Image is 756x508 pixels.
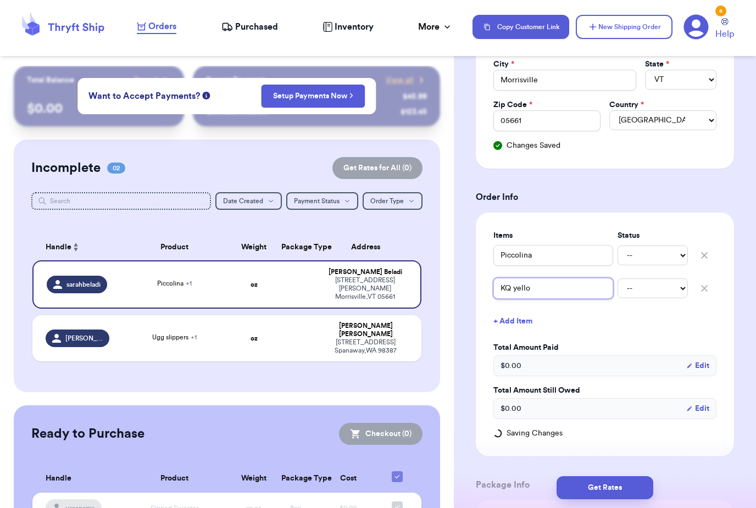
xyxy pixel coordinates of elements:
[31,159,101,177] h2: Incomplete
[686,403,709,414] button: Edit
[316,465,379,493] th: Cost
[223,198,263,204] span: Date Created
[294,198,340,204] span: Payment Status
[618,230,688,241] label: Status
[472,15,569,39] button: Copy Customer Link
[493,59,514,70] label: City
[134,75,158,86] span: Payout
[339,423,423,445] button: Checkout (0)
[31,192,211,210] input: Search
[363,192,423,210] button: Order Type
[507,428,563,439] span: Saving Changes
[215,192,282,210] button: Date Created
[275,234,316,260] th: Package Type
[323,276,407,301] div: [STREET_ADDRESS][PERSON_NAME] Morrisville , VT 05661
[323,338,408,355] div: [STREET_ADDRESS] Spanaway , WA 98387
[493,230,613,241] label: Items
[386,75,427,86] a: View all
[476,191,734,204] h3: Order Info
[46,473,71,484] span: Handle
[46,242,71,253] span: Handle
[332,157,423,179] button: Get Rates for All (0)
[286,192,358,210] button: Payment Status
[370,198,404,204] span: Order Type
[715,27,734,41] span: Help
[507,140,560,151] span: Changes Saved
[715,5,726,16] div: 6
[273,91,354,102] a: Setup Payments Now
[501,403,521,414] span: $ 0.00
[235,20,278,34] span: Purchased
[686,360,709,371] button: Edit
[323,322,408,338] div: [PERSON_NAME] [PERSON_NAME]
[251,281,258,288] strong: oz
[323,20,374,34] a: Inventory
[65,334,103,343] span: [PERSON_NAME]
[251,335,258,342] strong: oz
[107,163,125,174] span: 02
[262,85,365,108] button: Setup Payments Now
[191,334,197,340] span: + 1
[576,15,672,39] button: New Shipping Order
[88,90,200,103] span: Want to Accept Payments?
[233,465,275,493] th: Weight
[134,75,171,86] a: Payout
[316,234,421,260] th: Address
[493,110,601,131] input: 12345
[335,20,374,34] span: Inventory
[386,75,414,86] span: View all
[206,75,267,86] p: Recent Payments
[683,14,709,40] a: 6
[148,20,176,33] span: Orders
[137,20,176,34] a: Orders
[323,268,407,276] div: [PERSON_NAME] Beladi
[715,18,734,41] a: Help
[152,334,197,340] span: Ugg slippers
[27,75,74,86] p: Total Balance
[418,20,453,34] div: More
[157,280,192,287] span: Piccolina
[493,342,716,353] label: Total Amount Paid
[557,476,653,499] button: Get Rates
[645,59,669,70] label: State
[116,465,233,493] th: Product
[116,234,233,260] th: Product
[27,100,171,118] p: $ 0.00
[501,360,521,371] span: $ 0.00
[66,280,101,289] span: sarahbeladi
[401,107,427,118] div: $ 123.45
[186,280,192,287] span: + 1
[493,385,716,396] label: Total Amount Still Owed
[275,465,316,493] th: Package Type
[493,99,532,110] label: Zip Code
[31,425,144,443] h2: Ready to Purchase
[403,91,427,102] div: $ 45.99
[489,309,721,333] button: + Add Item
[221,20,278,34] a: Purchased
[609,99,644,110] label: Country
[233,234,275,260] th: Weight
[71,241,80,254] button: Sort ascending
